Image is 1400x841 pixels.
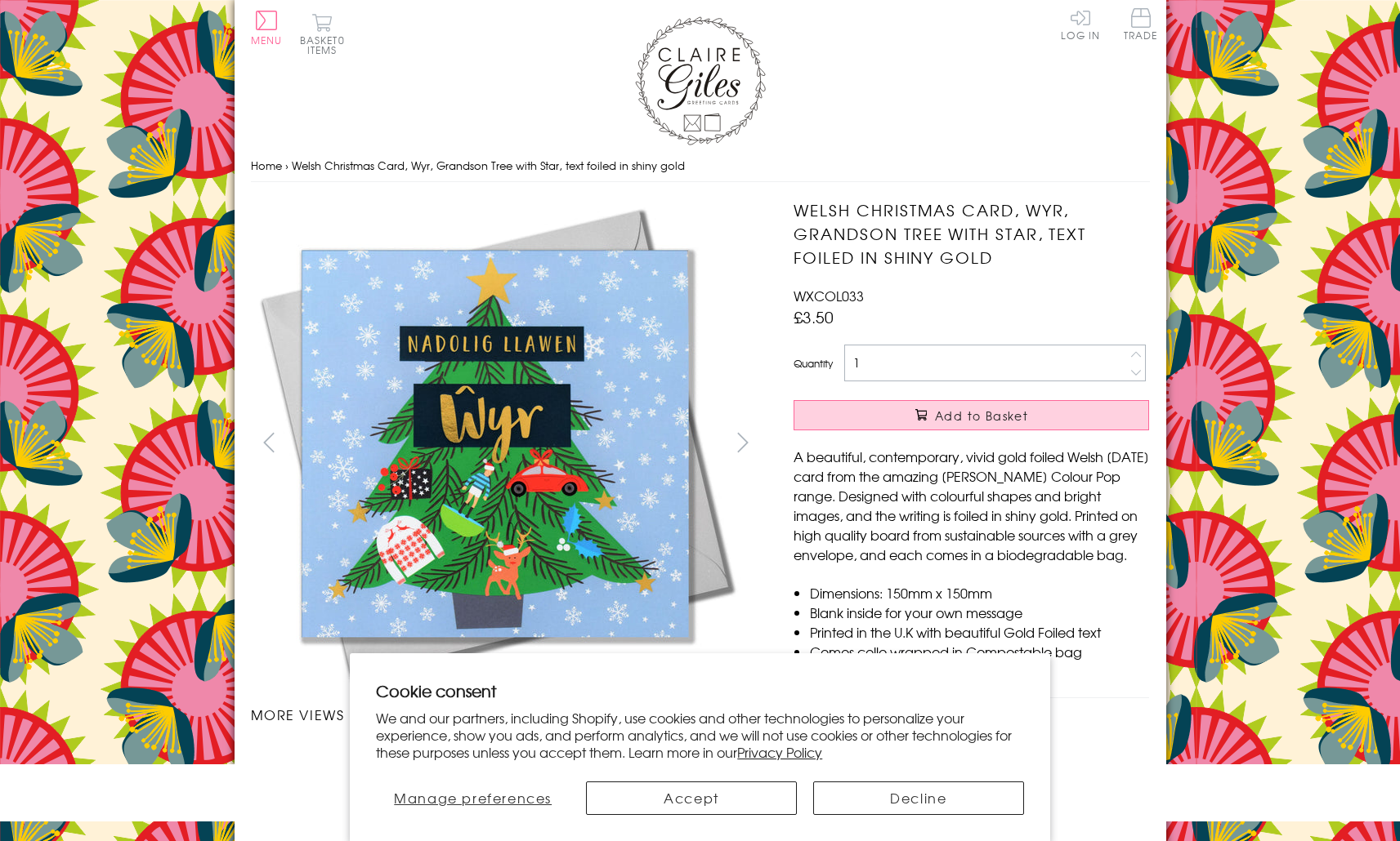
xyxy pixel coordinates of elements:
[285,158,288,173] span: ›
[251,705,762,724] h3: More views
[813,781,1024,815] button: Decline
[794,305,834,328] span: £3.50
[935,407,1028,424] span: Add to Basket
[794,198,1149,269] h1: Welsh Christmas Card, Wyr, Grandson Tree with Star, text foiled in shiny gold
[810,622,1149,642] li: Printed in the U.K with beautiful Gold Foiled text
[1124,8,1158,40] span: Trade
[251,424,288,461] button: prev
[1124,8,1158,43] a: Trade
[794,400,1149,430] button: Add to Basket
[810,642,1149,661] li: Comes cello wrapped in Compostable bag
[794,447,1149,564] p: A beautiful, contemporary, vivid gold foiled Welsh [DATE] card from the amazing [PERSON_NAME] Col...
[810,583,1149,603] li: Dimensions: 150mm x 150mm
[737,742,822,762] a: Privacy Policy
[635,16,766,145] img: Claire Giles Greetings Cards
[251,149,1150,183] nav: breadcrumbs
[307,33,345,57] span: 0 items
[292,158,685,173] span: Welsh Christmas Card, Wyr, Grandson Tree with Star, text foiled in shiny gold
[794,356,833,371] label: Quantity
[794,286,864,305] span: WXCOL033
[251,33,283,47] span: Menu
[376,710,1024,760] p: We and our partners, including Shopify, use cookies and other technologies to personalize your ex...
[376,679,1024,702] h2: Cookie consent
[251,158,282,173] a: Home
[394,788,552,808] span: Manage preferences
[586,781,797,815] button: Accept
[251,198,741,688] img: Welsh Christmas Card, Wyr, Grandson Tree with Star, text foiled in shiny gold
[251,11,283,45] button: Menu
[724,424,761,461] button: next
[810,603,1149,622] li: Blank inside for your own message
[376,781,570,815] button: Manage preferences
[1061,8,1100,40] a: Log In
[300,13,345,55] button: Basket0 items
